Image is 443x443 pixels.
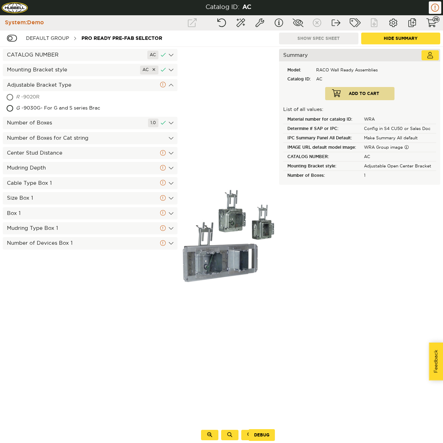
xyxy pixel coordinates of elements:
[283,143,361,152] div: IMAGE URL default model image
[313,66,381,75] div: RACO Wall Ready Assemblies
[3,49,177,61] div: CATALOG NUMBER
[148,119,158,127] div: 1.0
[78,32,166,45] div: PRO Ready Pre-Fab Selector
[283,115,361,124] div: Material number for catalog ID
[206,3,240,12] div: Catalog ID:
[147,51,158,59] div: AC
[3,79,177,91] div: Adjustable Bracket Type
[3,237,177,249] div: Number of Devices Box 1
[16,92,104,103] div: - 9020R
[364,136,418,140] span: Make Summary All default
[364,145,409,149] span: WRA Group image
[3,222,177,234] div: Mudring Type Box 1
[242,3,251,12] div: AC
[140,66,158,74] div: AC
[3,64,177,76] div: Mounting Bracket style
[3,192,177,204] div: Size Box 1
[283,171,361,180] div: Number of Boxes
[3,147,177,159] div: Center Stud Distance
[1,19,44,27] div: System: Demo
[283,152,361,162] div: CATALOG NUMBER
[364,127,431,131] span: Config in S4 CU50 or Sales Doc
[249,429,275,441] button: Debug
[279,49,440,61] div: Summary
[364,155,370,159] span: AC
[23,32,72,45] div: Default group
[283,106,436,113] p: List of all values:
[364,164,431,168] span: Adjustable Open Center Bracket
[361,33,441,44] button: Hide Summary
[3,117,177,129] div: Number of Boxes
[16,106,20,111] span: G
[16,103,134,114] div: - 9030G- For G and S series Brac
[3,207,177,219] div: Box 1
[283,66,313,75] div: Model
[364,117,375,121] span: WRA
[283,75,313,84] div: Catalog ID
[16,95,19,99] span: R
[3,162,177,174] div: Mudring Depth
[313,75,381,84] div: AC
[283,162,361,171] div: Mounting Bracket style
[283,124,361,133] div: Determine if SAP or IPC
[283,133,361,143] div: IPC Summary Panel All Default
[3,177,177,189] div: Cable Type Box 1
[3,132,177,144] div: Number of Boxes for Cat string
[364,173,365,177] span: 1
